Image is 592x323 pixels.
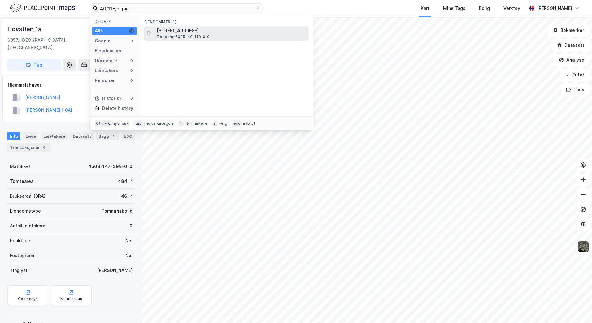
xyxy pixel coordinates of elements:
div: Geoinnsyn [18,296,38,301]
div: [PERSON_NAME] [97,267,133,274]
div: Ctrl + k [95,120,111,127]
div: Eiendommer (1) [139,15,313,26]
div: Tomannsbolig [102,207,133,215]
div: Hovstien 1a [7,24,43,34]
div: Kategori [95,19,137,24]
div: Kontrollprogram for chat [561,293,592,323]
div: [PERSON_NAME] [537,5,572,12]
span: Eiendom • 5035-40-118-0-0 [157,34,210,39]
div: Gårdeiere [95,57,117,64]
div: 0 [129,58,134,63]
img: logo.f888ab2527a4732fd821a326f86c7f29.svg [10,3,75,14]
button: Analyse [554,54,590,66]
div: tab [134,120,143,127]
div: Eiere [23,132,38,140]
div: Kart [421,5,429,12]
img: 9k= [577,241,589,252]
div: Tomteareal [10,178,35,185]
div: Delete history [102,105,133,112]
div: 484 ㎡ [118,178,133,185]
button: Tag [7,59,61,71]
div: 1 [129,28,134,33]
div: Alle [95,27,103,35]
div: Miljøstatus [60,296,82,301]
div: Transaksjoner [7,143,50,152]
div: Antall leietakere [10,222,46,230]
div: markere [191,121,207,126]
div: 6057, [GEOGRAPHIC_DATA], [GEOGRAPHIC_DATA] [7,37,100,51]
div: Verktøy [503,5,520,12]
button: Tags [561,84,590,96]
div: 4 [41,144,47,150]
div: 0 [129,222,133,230]
div: Datasett [70,132,94,140]
button: Filter [560,69,590,81]
div: Eiendommer [95,47,122,54]
div: Matrikkel [10,163,30,170]
button: Datasett [552,39,590,51]
div: 146 ㎡ [119,192,133,200]
div: Tinglyst [10,267,28,274]
div: Festegrunn [10,252,34,259]
button: Bokmerker [548,24,590,37]
div: Personer [95,77,115,84]
div: Punktleie [10,237,30,244]
div: 0 [129,38,134,43]
div: Bolig [479,5,490,12]
div: 1508-147-398-0-0 [89,163,133,170]
div: esc [232,120,242,127]
div: Leietakere [41,132,68,140]
input: Søk på adresse, matrikkel, gårdeiere, leietakere eller personer [98,4,255,13]
div: Bygg [96,132,119,140]
div: avbryt [243,121,255,126]
div: 0 [129,68,134,73]
div: Hjemmelshaver [8,81,135,89]
div: Info [7,132,20,140]
div: 0 [129,78,134,83]
div: Google [95,37,111,45]
div: Mine Tags [443,5,465,12]
div: 1 [110,133,116,139]
div: neste kategori [144,121,173,126]
div: 0 [129,96,134,101]
div: ESG [121,132,135,140]
div: 1 [129,48,134,53]
div: Eiendomstype [10,207,41,215]
div: Nei [125,252,133,259]
iframe: Chat Widget [561,293,592,323]
div: Historikk [95,95,122,102]
div: Bruksareal (BRA) [10,192,46,200]
span: [STREET_ADDRESS] [157,27,305,34]
div: Leietakere [95,67,119,74]
div: Nei [125,237,133,244]
div: velg [219,121,227,126]
div: nytt søk [113,121,129,126]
